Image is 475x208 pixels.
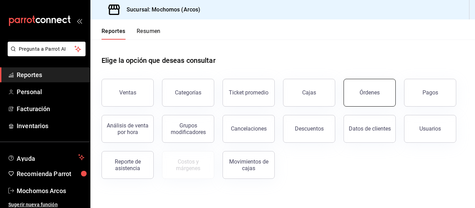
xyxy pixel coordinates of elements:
button: Pagos [404,79,456,107]
h3: Sucursal: Mochomos (Arcos) [121,6,200,14]
span: Pregunta a Parrot AI [19,45,75,53]
button: Reportes [102,28,126,40]
div: Cancelaciones [231,125,267,132]
button: Cancelaciones [223,115,275,143]
button: Ticket promedio [223,79,275,107]
div: Descuentos [295,125,324,132]
span: Mochomos Arcos [17,186,84,195]
button: Órdenes [344,79,396,107]
div: Ventas [119,89,136,96]
div: Costos y márgenes [167,158,210,172]
span: Recomienda Parrot [17,169,84,178]
div: navigation tabs [102,28,161,40]
span: Reportes [17,70,84,80]
div: Órdenes [360,89,380,96]
button: Usuarios [404,115,456,143]
button: Movimientos de cajas [223,151,275,179]
button: Reporte de asistencia [102,151,154,179]
div: Usuarios [419,125,441,132]
div: Pagos [422,89,438,96]
button: Contrata inventarios para ver este reporte [162,151,214,179]
div: Reporte de asistencia [106,158,149,172]
h1: Elige la opción que deseas consultar [102,55,216,66]
div: Ticket promedio [229,89,268,96]
button: Descuentos [283,115,335,143]
button: Análisis de venta por hora [102,115,154,143]
button: Cajas [283,79,335,107]
div: Análisis de venta por hora [106,122,149,135]
button: open_drawer_menu [77,18,82,24]
span: Ayuda [17,153,75,161]
button: Resumen [137,28,161,40]
a: Pregunta a Parrot AI [5,50,86,58]
button: Pregunta a Parrot AI [8,42,86,56]
div: Cajas [302,89,316,96]
button: Categorías [162,79,214,107]
div: Datos de clientes [349,125,391,132]
span: Facturación [17,104,84,114]
div: Categorías [175,89,201,96]
button: Grupos modificadores [162,115,214,143]
span: Personal [17,87,84,97]
button: Ventas [102,79,154,107]
button: Datos de clientes [344,115,396,143]
div: Movimientos de cajas [227,158,270,172]
span: Inventarios [17,121,84,131]
div: Grupos modificadores [167,122,210,135]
